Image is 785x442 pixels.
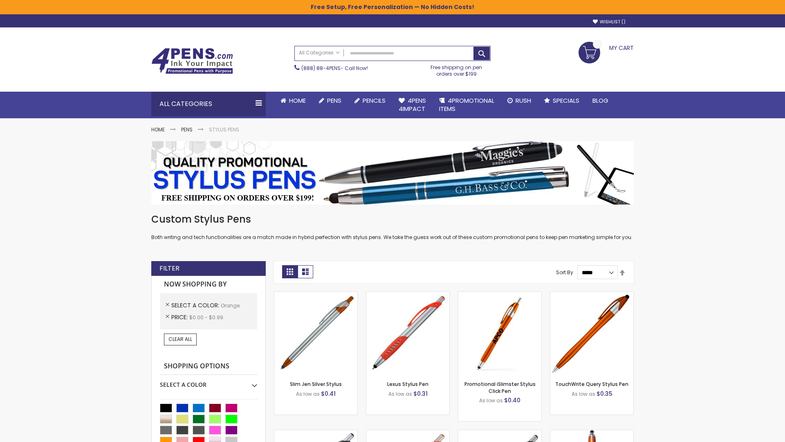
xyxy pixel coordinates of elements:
[160,375,257,389] div: Select A Color
[301,65,368,72] span: - Call Now!
[171,301,221,309] span: Select A Color
[593,19,626,25] a: Wishlist
[301,65,341,72] a: (888) 88-4PENS
[274,291,357,298] a: Slim Jen Silver Stylus-Orange
[160,358,257,375] strong: Shopping Options
[538,92,586,110] a: Specials
[556,269,573,276] label: Sort By
[181,126,193,133] a: Pens
[586,92,615,110] a: Blog
[209,126,239,133] strong: Stylus Pens
[290,381,342,388] a: Slim Jen Silver Stylus
[151,126,165,133] a: Home
[464,381,536,394] a: Promotional iSlimster Stylus Click Pen
[458,291,541,298] a: Promotional iSlimster Stylus Click Pen-Orange
[550,430,633,437] a: TouchWrite Command Stylus Pen-Orange
[458,292,541,375] img: Promotional iSlimster Stylus Click Pen-Orange
[422,61,491,77] div: Free shipping on pen orders over $199
[274,430,357,437] a: Boston Stylus Pen-Orange
[296,390,320,397] span: As low as
[413,390,428,398] span: $0.31
[366,291,449,298] a: Lexus Stylus Pen-Orange
[274,292,357,375] img: Slim Jen Silver Stylus-Orange
[366,430,449,437] a: Boston Silver Stylus Pen-Orange
[388,390,412,397] span: As low as
[479,397,503,404] span: As low as
[363,96,386,105] span: Pencils
[392,92,433,118] a: 4Pens4impact
[164,334,197,345] a: Clear All
[327,96,341,105] span: Pens
[160,276,257,293] strong: Now Shopping by
[399,96,426,113] span: 4Pens 4impact
[592,96,608,105] span: Blog
[504,396,520,404] span: $0.40
[299,50,340,56] span: All Categories
[366,292,449,375] img: Lexus Stylus Pen-Orange
[458,430,541,437] a: Lexus Metallic Stylus Pen-Orange
[553,96,579,105] span: Specials
[274,92,312,110] a: Home
[597,390,612,398] span: $0.35
[555,381,628,388] a: TouchWrite Query Stylus Pen
[501,92,538,110] a: Rush
[289,96,306,105] span: Home
[151,213,634,241] div: Both writing and tech functionalities are a match made in hybrid perfection with stylus pens. We ...
[516,96,531,105] span: Rush
[171,313,189,321] span: Price
[387,381,428,388] a: Lexus Stylus Pen
[282,265,298,278] strong: Grid
[433,92,501,118] a: 4PROMOTIONALITEMS
[151,213,634,226] h1: Custom Stylus Pens
[321,390,336,398] span: $0.41
[439,96,494,113] span: 4PROMOTIONAL ITEMS
[550,292,633,375] img: TouchWrite Query Stylus Pen-Orange
[221,302,240,309] span: Orange
[151,48,233,74] img: 4Pens Custom Pens and Promotional Products
[168,336,192,343] span: Clear All
[348,92,392,110] a: Pencils
[151,141,634,205] img: Stylus Pens
[550,291,633,298] a: TouchWrite Query Stylus Pen-Orange
[151,92,266,116] div: All Categories
[312,92,348,110] a: Pens
[189,314,223,321] span: $0.00 - $0.99
[159,264,179,273] strong: Filter
[295,46,344,60] a: All Categories
[572,390,595,397] span: As low as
